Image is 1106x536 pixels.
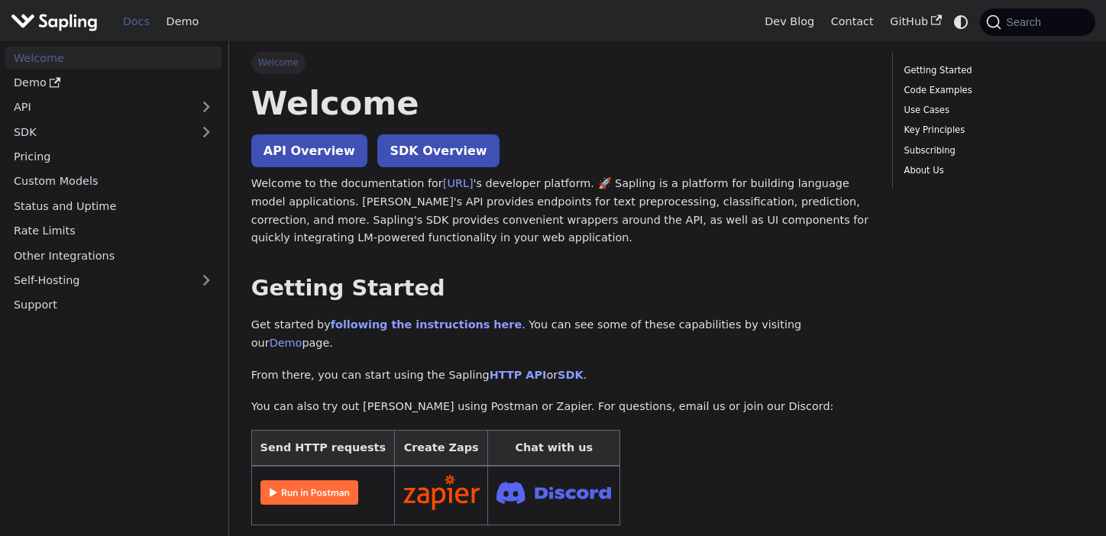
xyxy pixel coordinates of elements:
a: API Overview [251,134,367,167]
h1: Welcome [251,82,871,124]
th: Create Zaps [394,431,488,467]
p: From there, you can start using the Sapling or . [251,366,871,385]
span: Search [1001,16,1050,28]
button: Switch between dark and light mode (currently system mode) [950,11,972,33]
a: Support [5,294,222,316]
a: Docs [115,10,158,34]
a: SDK Overview [377,134,499,167]
a: Dev Blog [756,10,822,34]
button: Expand sidebar category 'SDK' [191,121,222,143]
button: Search (Command+K) [980,8,1095,36]
a: Use Cases [904,103,1079,118]
img: Run in Postman [260,480,358,505]
a: Custom Models [5,170,222,192]
a: Pricing [5,146,222,168]
p: Welcome to the documentation for 's developer platform. 🚀 Sapling is a platform for building lang... [251,175,871,247]
a: [URL] [443,177,474,189]
a: Self-Hosting [5,270,222,292]
p: You can also try out [PERSON_NAME] using Postman or Zapier. For questions, email us or join our D... [251,398,871,416]
a: Getting Started [904,63,1079,78]
a: Code Examples [904,83,1079,98]
a: Key Principles [904,123,1079,137]
a: API [5,96,191,118]
a: SDK [5,121,191,143]
a: Welcome [5,47,222,69]
a: HTTP API [490,369,547,381]
span: Welcome [251,52,306,73]
img: Join Discord [496,477,611,509]
a: Sapling.aiSapling.ai [11,11,103,33]
a: Demo [158,10,207,34]
a: Demo [5,72,222,94]
th: Chat with us [488,431,620,467]
a: About Us [904,163,1079,178]
a: Contact [823,10,882,34]
a: following the instructions here [331,318,522,331]
a: GitHub [881,10,949,34]
nav: Breadcrumbs [251,52,871,73]
img: Connect in Zapier [403,475,480,510]
a: Rate Limits [5,220,222,242]
a: Status and Uptime [5,195,222,217]
p: Get started by . You can see some of these capabilities by visiting our page. [251,316,871,353]
a: SDK [558,369,583,381]
img: Sapling.ai [11,11,98,33]
th: Send HTTP requests [251,431,394,467]
button: Expand sidebar category 'API' [191,96,222,118]
a: Other Integrations [5,244,222,266]
a: Subscribing [904,144,1079,158]
h2: Getting Started [251,275,871,302]
a: Demo [270,337,302,349]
